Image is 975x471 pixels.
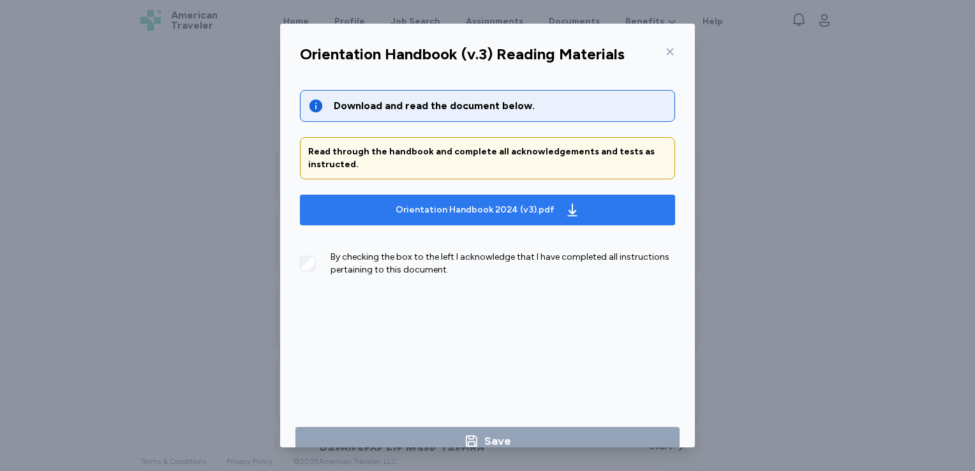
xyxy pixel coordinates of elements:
[334,98,667,114] div: Download and read the document below.
[295,427,680,455] button: Save
[396,204,554,216] div: Orientation Handbook 2024 (v3).pdf
[308,146,667,171] div: Read through the handbook and complete all acknowledgements and tests as instructed.
[300,44,625,64] div: Orientation Handbook (v.3) Reading Materials
[300,195,675,225] button: Orientation Handbook 2024 (v3).pdf
[484,432,511,450] div: Save
[331,251,675,276] div: By checking the box to the left I acknowledge that I have completed all instructions pertaining t...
